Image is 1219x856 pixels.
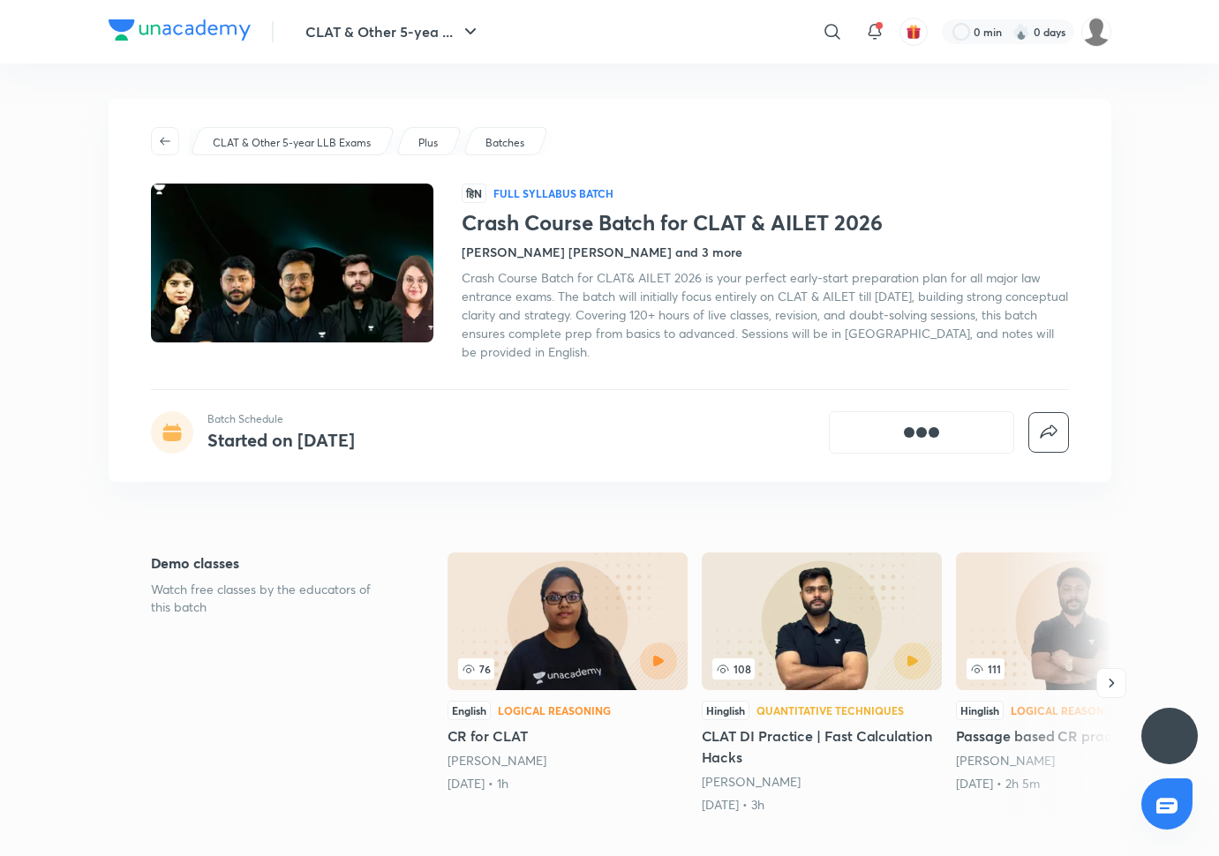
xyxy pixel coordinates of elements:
[702,552,942,814] a: CLAT DI Practice | Fast Calculation Hacks
[207,411,355,427] p: Batch Schedule
[956,552,1196,792] a: 111HinglishLogical ReasoningPassage based CR practice + DCS[PERSON_NAME][DATE] • 2h 5m
[702,773,801,790] a: [PERSON_NAME]
[712,658,755,680] span: 108
[956,752,1055,769] a: [PERSON_NAME]
[448,752,546,769] a: [PERSON_NAME]
[458,658,494,680] span: 76
[899,18,928,46] button: avatar
[702,796,942,814] div: 23rd Aug • 3h
[756,705,904,716] div: Quantitative Techniques
[448,752,688,770] div: Kriti Singh
[151,581,391,616] p: Watch free classes by the educators of this batch
[213,135,371,151] p: CLAT & Other 5-year LLB Exams
[151,552,391,574] h5: Demo classes
[209,135,373,151] a: CLAT & Other 5-year LLB Exams
[493,186,613,200] p: Full Syllabus Batch
[415,135,440,151] a: Plus
[956,725,1196,747] h5: Passage based CR practice + DCS
[829,411,1014,454] button: [object Object]
[448,552,688,792] a: CR for CLAT
[448,701,491,720] div: English
[956,701,1004,720] div: Hinglish
[956,752,1196,770] div: Akash Richhariya
[207,428,355,452] h4: Started on [DATE]
[462,210,1069,236] h1: Crash Course Batch for CLAT & AILET 2026
[1159,725,1180,747] img: ttu
[147,182,435,344] img: Thumbnail
[109,19,251,45] a: Company Logo
[702,773,942,791] div: Aman Chaturvedi
[109,19,251,41] img: Company Logo
[956,775,1196,792] div: 28th Aug • 2h 5m
[956,552,1196,792] a: Passage based CR practice + DCS
[462,243,742,261] h4: [PERSON_NAME] [PERSON_NAME] and 3 more
[967,658,1005,680] span: 111
[1081,17,1111,47] img: Samridhya Pal
[1012,23,1030,41] img: streak
[462,184,486,203] span: हिN
[448,725,688,747] h5: CR for CLAT
[295,14,492,49] button: CLAT & Other 5-yea ...
[702,725,942,768] h5: CLAT DI Practice | Fast Calculation Hacks
[702,552,942,814] a: 108HinglishQuantitative TechniquesCLAT DI Practice | Fast Calculation Hacks[PERSON_NAME][DATE] • 3h
[448,552,688,792] a: 76EnglishLogical ReasoningCR for CLAT[PERSON_NAME][DATE] • 1h
[906,24,922,40] img: avatar
[485,135,524,151] p: Batches
[498,705,611,716] div: Logical Reasoning
[462,269,1068,360] span: Crash Course Batch for CLAT& AILET 2026 is your perfect early-start preparation plan for all majo...
[448,775,688,792] div: 20th Sep • 1h
[482,135,527,151] a: Batches
[418,135,438,151] p: Plus
[702,701,749,720] div: Hinglish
